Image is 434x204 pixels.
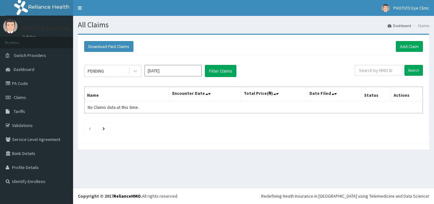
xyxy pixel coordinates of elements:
[382,4,390,12] img: User Image
[396,41,423,52] a: Add Claim
[78,21,429,29] h1: All Claims
[412,23,429,28] li: Claims
[14,95,26,100] span: Claims
[73,188,434,204] footer: All rights reserved.
[22,35,37,39] a: Online
[362,87,391,102] th: Status
[14,53,46,58] span: Switch Providers
[14,109,25,114] span: Tariffs
[88,104,139,110] span: No Claims data at this time.
[393,5,429,11] span: PHOTIZO Eye Clinic
[170,87,241,102] th: Encounter Date
[145,65,202,76] input: Select Month and Year
[113,193,141,199] a: RelianceHMO
[261,193,429,199] div: Redefining Heath Insurance in [GEOGRAPHIC_DATA] using Telemedicine and Data Science!
[391,87,423,102] th: Actions
[307,87,362,102] th: Date Filed
[103,125,105,131] a: Next page
[84,41,133,52] button: Download Paid Claims
[78,193,142,199] strong: Copyright © 2017 .
[14,67,34,72] span: Dashboard
[355,65,402,76] input: Search by HMO ID
[88,125,91,131] a: Previous page
[388,23,411,28] a: Dashboard
[3,19,17,33] img: User Image
[85,87,170,102] th: Name
[88,68,104,74] div: PENDING
[22,26,70,32] p: PHOTIZO Eye Clinic
[241,87,307,102] th: Total Price(₦)
[404,65,423,76] input: Search
[205,65,236,77] button: Filter Claims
